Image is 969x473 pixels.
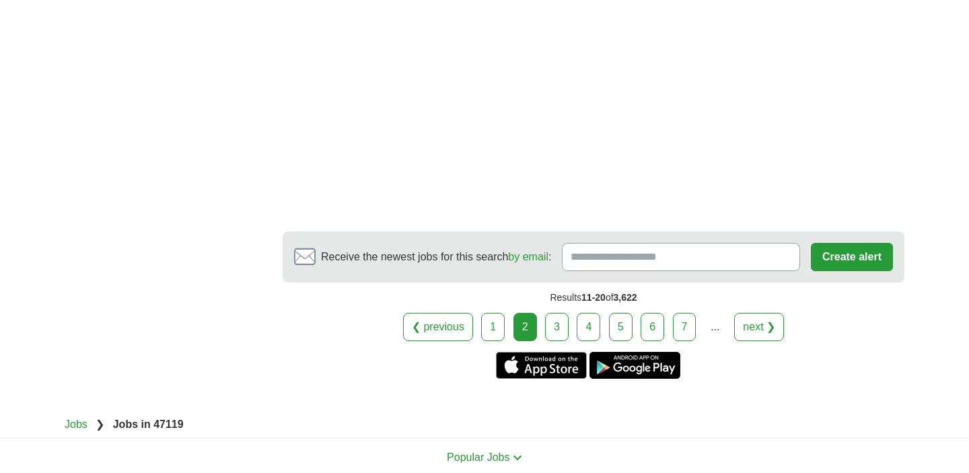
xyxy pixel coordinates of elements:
[589,352,680,379] a: Get the Android app
[734,313,784,341] a: next ❯
[496,352,587,379] a: Get the iPhone app
[513,455,522,461] img: toggle icon
[96,419,104,430] span: ❯
[614,292,637,303] span: 3,622
[673,313,696,341] a: 7
[581,292,606,303] span: 11-20
[609,313,633,341] a: 5
[577,313,600,341] a: 4
[113,419,184,430] strong: Jobs in 47119
[508,251,548,262] a: by email
[65,419,87,430] a: Jobs
[403,313,473,341] a: ❮ previous
[447,451,509,463] span: Popular Jobs
[702,314,729,340] div: ...
[513,313,537,341] div: 2
[283,283,904,313] div: Results of
[481,313,505,341] a: 1
[321,249,551,265] span: Receive the newest jobs for this search :
[545,313,569,341] a: 3
[811,243,893,271] button: Create alert
[641,313,664,341] a: 6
